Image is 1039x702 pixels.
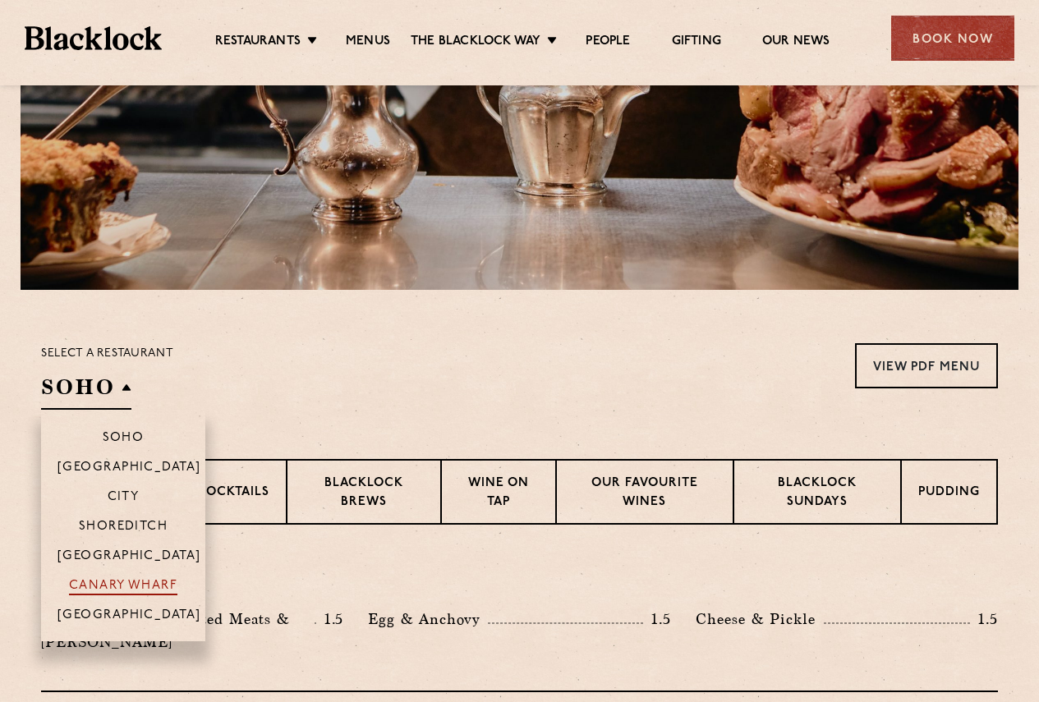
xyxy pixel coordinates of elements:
a: Our News [762,34,830,52]
p: Egg & Anchovy [368,608,488,631]
p: Our favourite wines [573,475,715,513]
p: 1.5 [643,608,671,630]
a: Menus [346,34,390,52]
p: Soho [103,431,145,447]
h3: Pre Chop Bites [41,566,998,587]
p: [GEOGRAPHIC_DATA] [57,608,201,625]
p: Wine on Tap [458,475,539,513]
a: Gifting [672,34,721,52]
p: Pudding [918,484,980,504]
p: City [108,490,140,507]
p: Canary Wharf [69,579,177,595]
h2: SOHO [41,373,131,410]
p: Shoreditch [79,520,168,536]
div: Book Now [891,16,1014,61]
p: Cocktails [196,484,269,504]
p: [GEOGRAPHIC_DATA] [57,549,201,566]
p: Blacklock Brews [304,475,424,513]
p: 1.5 [970,608,998,630]
a: Restaurants [215,34,301,52]
p: Blacklock Sundays [751,475,884,513]
a: View PDF Menu [855,343,998,388]
p: Select a restaurant [41,343,173,365]
p: 1.5 [316,608,344,630]
p: [GEOGRAPHIC_DATA] [57,461,201,477]
p: Cheese & Pickle [696,608,824,631]
a: The Blacklock Way [411,34,540,52]
a: People [586,34,630,52]
img: BL_Textured_Logo-footer-cropped.svg [25,26,162,49]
